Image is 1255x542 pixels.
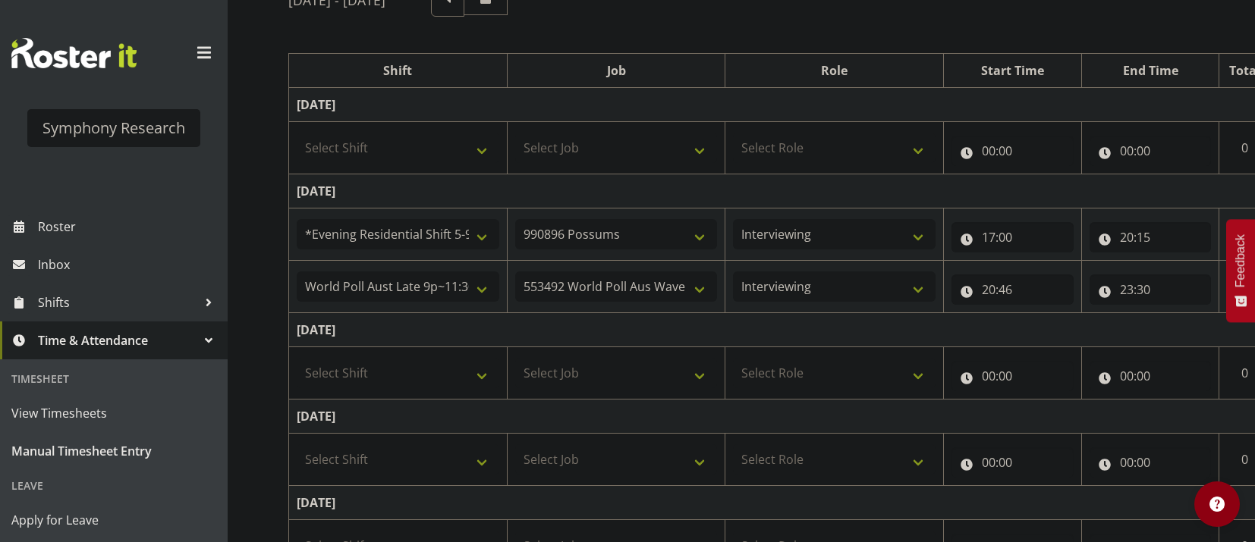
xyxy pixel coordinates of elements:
input: Click to select... [1090,361,1212,391]
input: Click to select... [1090,136,1212,166]
div: Timesheet [4,363,224,394]
input: Click to select... [951,447,1074,478]
div: Job [515,61,718,80]
a: View Timesheets [4,394,224,432]
input: Click to select... [951,274,1074,305]
span: Time & Attendance [38,329,197,352]
a: Manual Timesheet Entry [4,432,224,470]
input: Click to select... [1090,222,1212,252]
a: Apply for Leave [4,501,224,539]
input: Click to select... [1090,274,1212,305]
span: Feedback [1234,234,1247,287]
span: Apply for Leave [11,509,216,531]
img: Rosterit website logo [11,38,137,68]
input: Click to select... [951,222,1074,252]
div: Start Time [951,61,1074,80]
div: Shift [297,61,499,80]
input: Click to select... [951,136,1074,166]
span: Roster [38,215,220,238]
div: Symphony Research [42,117,185,139]
div: End Time [1090,61,1212,80]
input: Click to select... [951,361,1074,391]
span: Inbox [38,253,220,276]
div: Role [733,61,936,80]
span: Manual Timesheet Entry [11,440,216,462]
span: Shifts [38,291,197,314]
div: Leave [4,470,224,501]
span: View Timesheets [11,402,216,425]
button: Feedback - Show survey [1226,219,1255,322]
img: help-xxl-2.png [1209,497,1225,512]
input: Click to select... [1090,447,1212,478]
